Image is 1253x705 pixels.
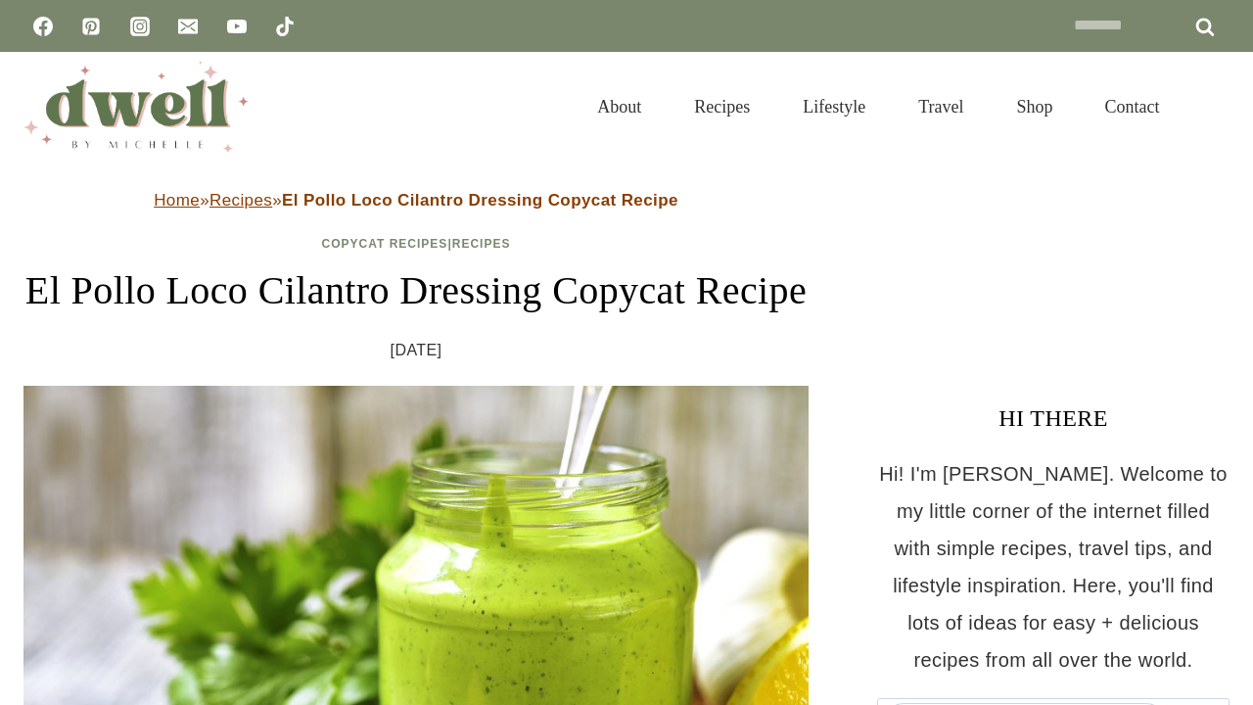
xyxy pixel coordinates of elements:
[23,7,63,46] a: Facebook
[120,7,160,46] a: Instagram
[1196,90,1230,123] button: View Search Form
[668,72,776,141] a: Recipes
[776,72,892,141] a: Lifestyle
[23,62,249,152] img: DWELL by michelle
[452,237,511,251] a: Recipes
[990,72,1079,141] a: Shop
[265,7,304,46] a: TikTok
[23,261,809,320] h1: El Pollo Loco Cilantro Dressing Copycat Recipe
[322,237,511,251] span: |
[391,336,442,365] time: [DATE]
[571,72,668,141] a: About
[282,191,678,210] strong: El Pollo Loco Cilantro Dressing Copycat Recipe
[1079,72,1186,141] a: Contact
[209,191,272,210] a: Recipes
[154,191,200,210] a: Home
[877,455,1230,679] p: Hi! I'm [PERSON_NAME]. Welcome to my little corner of the internet filled with simple recipes, tr...
[71,7,111,46] a: Pinterest
[892,72,990,141] a: Travel
[877,400,1230,436] h3: HI THERE
[168,7,208,46] a: Email
[322,237,448,251] a: Copycat Recipes
[571,72,1186,141] nav: Primary Navigation
[217,7,256,46] a: YouTube
[154,191,678,210] span: » »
